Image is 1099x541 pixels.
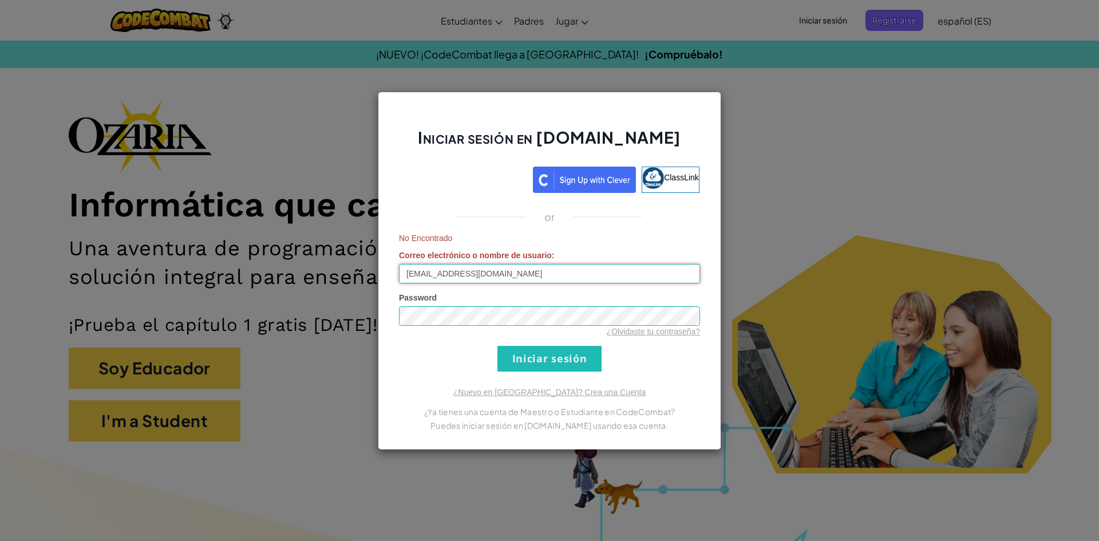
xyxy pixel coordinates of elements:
[399,127,700,160] h2: Iniciar sesión en [DOMAIN_NAME]
[394,165,533,191] iframe: Botón Iniciar sesión con Google
[399,251,552,260] span: Correo electrónico o nombre de usuario
[497,346,602,372] input: Iniciar sesión
[544,210,555,224] p: or
[399,293,437,302] span: Password
[399,405,700,418] p: ¿Ya tienes una cuenta de Maestro o Estudiante en CodeCombat?
[453,388,646,397] a: ¿Nuevo en [GEOGRAPHIC_DATA]? Crea una Cuenta
[664,172,699,181] span: ClassLink
[607,327,700,336] a: ¿Olvidaste tu contraseña?
[533,167,636,193] img: clever_sso_button@2x.png
[399,250,555,261] label: :
[399,232,700,244] span: No Encontrado
[642,167,664,189] img: classlink-logo-small.png
[399,418,700,432] p: Puedes iniciar sesión en [DOMAIN_NAME] usando esa cuenta.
